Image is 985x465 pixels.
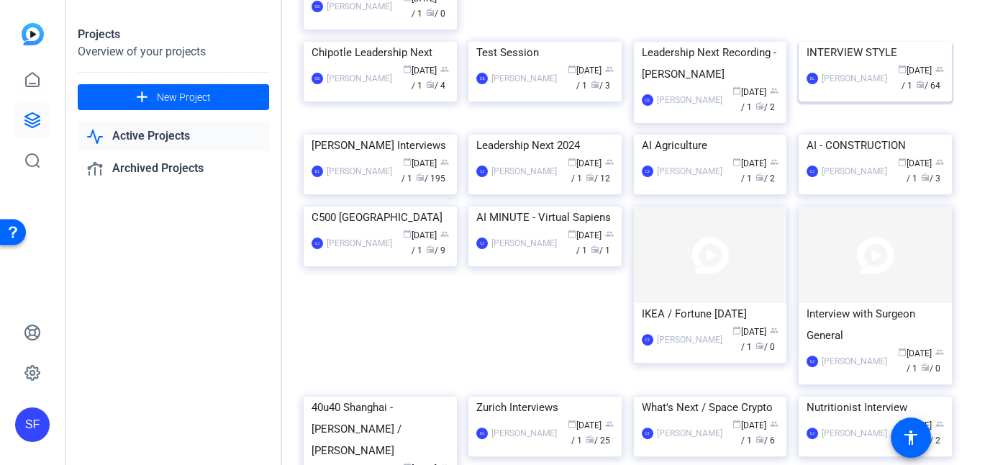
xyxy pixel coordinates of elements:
span: group [935,65,944,73]
span: group [935,348,944,356]
div: [PERSON_NAME] Interviews [312,135,449,156]
span: group [605,65,614,73]
span: / 1 [741,87,779,112]
span: / 3 [921,173,940,184]
div: CJ [807,356,818,367]
span: / 64 [916,81,940,91]
div: C500 [GEOGRAPHIC_DATA] [312,207,449,228]
button: New Project [78,84,269,110]
span: / 25 [586,435,610,446]
span: calendar_today [732,420,741,428]
div: IKEA / Fortune [DATE] [642,303,779,325]
div: AI - CONSTRUCTION [807,135,944,156]
div: Zurich Interviews [476,397,614,418]
div: Nutritionist Interview [807,397,944,418]
span: calendar_today [403,65,412,73]
span: radio [426,245,435,253]
span: / 1 [576,230,614,256]
span: radio [921,173,930,181]
span: group [935,158,944,166]
span: / 9 [426,245,445,256]
div: [PERSON_NAME] [491,426,557,441]
span: [DATE] [732,420,766,430]
div: [PERSON_NAME] [657,426,722,441]
div: CJ [807,428,818,439]
span: group [935,420,944,428]
div: [PERSON_NAME] [657,333,722,347]
div: What's Next / Space Crypto [642,397,779,418]
div: CJ [642,428,653,439]
span: group [605,420,614,428]
span: / 1 [902,66,944,91]
div: [PERSON_NAME] [657,93,722,107]
span: calendar_today [403,158,412,166]
span: / 4 [426,81,445,91]
div: [PERSON_NAME] [822,164,887,179]
div: DL [312,166,323,177]
span: [DATE] [732,158,766,168]
span: calendar_today [898,158,907,166]
span: group [605,230,614,238]
div: Overview of your projects [78,43,269,60]
span: calendar_today [732,86,741,95]
div: INTERVIEW STYLE [807,42,944,63]
div: DL [807,73,818,84]
span: group [605,158,614,166]
div: Projects [78,26,269,43]
div: CE [312,1,323,12]
span: / 1 [412,66,449,91]
span: calendar_today [568,65,576,73]
span: radio [921,363,930,371]
span: radio [591,245,599,253]
span: calendar_today [568,420,576,428]
div: CJ [807,166,818,177]
span: / 2 [755,173,775,184]
span: [DATE] [898,66,932,76]
span: / 3 [591,81,610,91]
span: radio [586,435,594,443]
div: [PERSON_NAME] [491,164,557,179]
span: calendar_today [568,230,576,238]
span: / 12 [586,173,610,184]
div: CJ [642,334,653,346]
div: [PERSON_NAME] [327,164,392,179]
a: Active Projects [78,122,269,151]
span: / 2 [755,102,775,112]
div: [PERSON_NAME] [491,71,557,86]
span: [DATE] [403,66,437,76]
mat-icon: add [133,89,151,107]
img: blue-gradient.svg [22,23,44,45]
div: [PERSON_NAME] [327,236,392,250]
span: calendar_today [898,65,907,73]
span: [DATE] [568,420,602,430]
div: CE [642,94,653,106]
span: / 0 [755,342,775,352]
div: CJ [476,238,488,249]
span: radio [426,8,435,17]
span: [DATE] [732,327,766,337]
span: radio [591,80,599,89]
span: calendar_today [732,326,741,335]
div: [PERSON_NAME] [822,71,887,86]
span: group [770,420,779,428]
div: AI Agriculture [642,135,779,156]
div: DL [476,428,488,439]
span: / 1 [741,420,779,446]
span: [DATE] [732,87,766,97]
span: New Project [157,90,211,105]
div: [PERSON_NAME] [491,236,557,250]
span: group [440,65,449,73]
span: / 0 [921,364,940,374]
span: [DATE] [898,158,932,168]
div: [PERSON_NAME] [822,426,887,441]
span: radio [755,173,764,181]
div: Leadership Next 2024 [476,135,614,156]
span: [DATE] [403,158,437,168]
span: [DATE] [568,158,602,168]
mat-icon: accessibility [902,429,920,446]
span: [DATE] [568,230,602,240]
div: [PERSON_NAME] [657,164,722,179]
span: radio [755,435,764,443]
div: SF [15,407,50,442]
span: radio [755,101,764,110]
